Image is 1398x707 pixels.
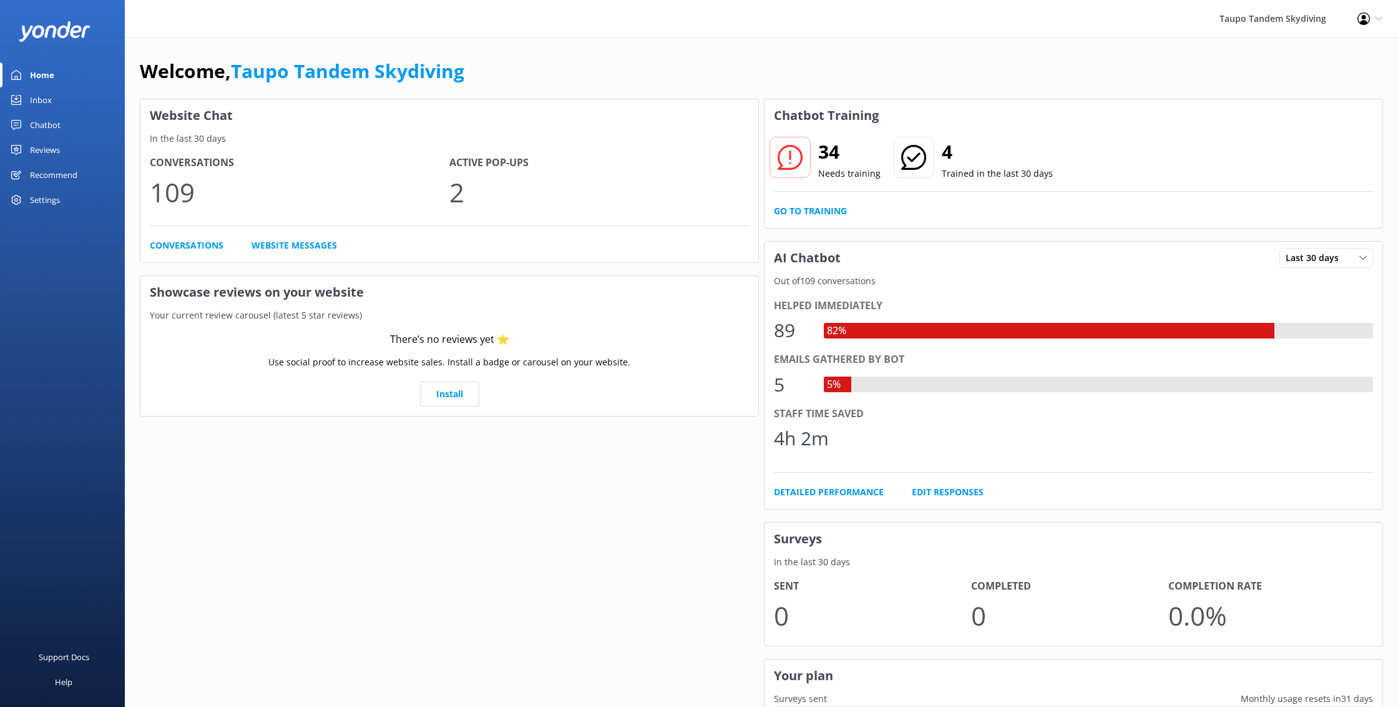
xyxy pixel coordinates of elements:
div: Helped immediately [774,298,1373,314]
h4: Sent [774,578,971,595]
a: Go to Training [774,204,847,218]
div: Home [30,62,54,87]
a: Conversations [150,239,223,252]
div: 82% [824,323,849,339]
p: In the last 30 days [765,555,1382,569]
span: Last 30 days [1286,251,1346,265]
h2: 34 [818,137,881,167]
div: Help [55,670,72,695]
div: Staff time saved [774,406,1373,422]
div: Recommend [30,162,77,187]
p: Trained in the last 30 days [942,167,1053,180]
p: Use social proof to increase website sales. Install a badge or carousel on your website. [268,355,630,369]
h4: Active Pop-ups [449,155,749,171]
h3: Website Chat [140,99,758,132]
div: Reviews [30,137,60,162]
p: 109 [150,171,449,213]
div: Emails gathered by bot [774,352,1373,368]
p: In the last 30 days [140,132,758,146]
div: 89 [774,315,811,345]
p: Monthly usage resets in 31 days [1231,692,1382,706]
h3: Surveys [765,523,1382,555]
p: 0 [971,595,1168,636]
h1: Welcome, [140,56,464,86]
h4: Conversations [150,155,449,171]
p: 2 [449,171,749,213]
div: Inbox [30,87,52,112]
p: Your current review carousel (latest 5 star reviews) [140,309,758,322]
div: 5 [774,370,811,400]
img: yonder-white-logo.png [19,21,90,42]
p: Needs training [818,167,881,180]
a: Edit Responses [912,485,984,499]
h3: AI Chatbot [765,242,850,274]
div: Settings [30,187,60,212]
div: Support Docs [39,645,89,670]
h4: Completed [971,578,1168,595]
a: Website Messages [252,239,337,252]
a: Detailed Performance [774,485,884,499]
p: Out of 109 conversations [765,274,1382,288]
div: 5% [824,377,844,393]
p: Surveys sent [765,692,836,706]
h3: Chatbot Training [765,99,888,132]
a: Install [420,382,479,407]
div: There’s no reviews yet ⭐ [390,332,509,348]
h4: Completion Rate [1168,578,1366,595]
div: 4h 2m [774,423,829,453]
p: 0.0 % [1168,595,1366,636]
h2: 4 [942,137,1053,167]
a: Taupo Tandem Skydiving [231,58,464,84]
h3: Showcase reviews on your website [140,276,758,309]
div: Chatbot [30,112,61,137]
h3: Your plan [765,660,1382,692]
p: 0 [774,595,971,636]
